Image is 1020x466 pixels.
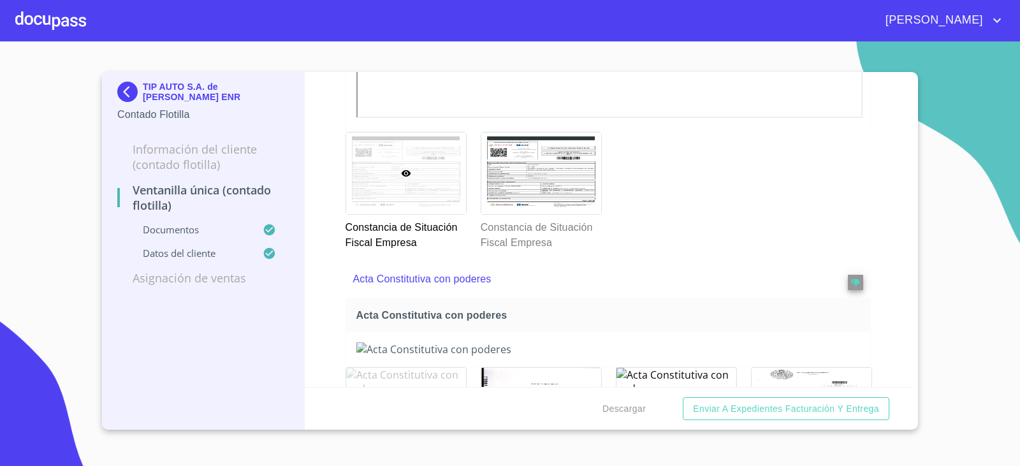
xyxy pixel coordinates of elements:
span: Descargar [602,401,646,417]
div: TIP AUTO S.A. de [PERSON_NAME] ENR [117,82,289,107]
button: account of current user [876,10,1005,31]
p: Contado Flotilla [117,107,289,122]
img: Constancia de Situación Fiscal Empresa [481,133,601,214]
button: reject [848,275,863,290]
span: [PERSON_NAME] [876,10,989,31]
img: Docupass spot blue [117,82,143,102]
p: Constancia de Situación Fiscal Empresa [346,215,465,251]
button: Descargar [597,397,651,421]
p: Datos del cliente [117,247,263,259]
p: Acta Constitutiva con poderes [353,272,812,287]
p: Ventanilla Única (Contado Flotilla) [117,182,289,213]
p: Información del Cliente (Contado Flotilla) [117,142,289,172]
p: Constancia de Situación Fiscal Empresa [481,215,601,251]
button: Enviar a Expedientes Facturación y Entrega [683,397,889,421]
p: Documentos [117,223,263,236]
span: Acta Constitutiva con poderes [356,309,866,322]
img: Acta Constitutiva con poderes [616,368,736,396]
img: Acta Constitutiva con poderes [752,368,871,449]
img: Acta Constitutiva con poderes [356,342,861,356]
p: Asignación de Ventas [117,270,289,286]
span: Enviar a Expedientes Facturación y Entrega [693,401,879,417]
img: Acta Constitutiva con poderes [481,368,601,449]
p: TIP AUTO S.A. de [PERSON_NAME] ENR [143,82,289,102]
